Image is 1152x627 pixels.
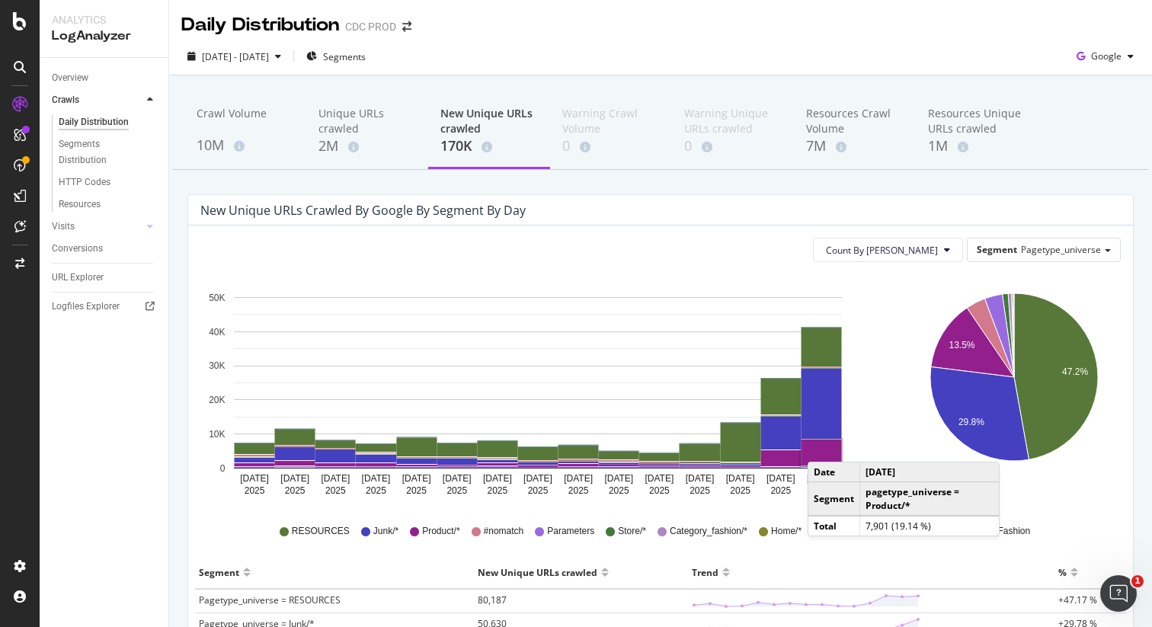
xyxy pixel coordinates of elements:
[323,50,366,63] span: Segments
[209,293,225,303] text: 50K
[686,473,715,484] text: [DATE]
[484,525,524,538] span: #nomatch
[325,485,346,496] text: 2025
[373,525,398,538] span: Junk/*
[1070,44,1140,69] button: Google
[52,12,156,27] div: Analytics
[422,525,459,538] span: Product/*
[321,473,350,484] text: [DATE]
[52,241,103,257] div: Conversions
[59,174,158,190] a: HTTP Codes
[908,274,1118,503] svg: A chart.
[52,92,79,108] div: Crawls
[690,485,710,496] text: 2025
[318,106,416,136] div: Unique URLs crawled
[813,238,963,262] button: Count By [PERSON_NAME]
[240,473,269,484] text: [DATE]
[59,136,143,168] div: Segments Distribution
[440,106,538,136] div: New Unique URLs crawled
[52,70,88,86] div: Overview
[826,244,938,257] span: Count By Day
[860,462,1000,482] td: [DATE]
[564,473,593,484] text: [DATE]
[52,299,158,315] a: Logfiles Explorer
[59,197,101,213] div: Resources
[440,136,538,156] div: 170K
[478,560,597,584] div: New Unique URLs crawled
[285,485,306,496] text: 2025
[766,473,795,484] text: [DATE]
[52,219,75,235] div: Visits
[618,525,646,538] span: Store/*
[478,593,507,606] span: 80,187
[181,12,339,38] div: Daily Distribution
[1058,593,1097,606] span: +47.17 %
[300,44,372,69] button: Segments
[1021,243,1101,256] span: Pagetype_universe
[406,485,427,496] text: 2025
[199,560,239,584] div: Segment
[245,485,265,496] text: 2025
[806,136,904,156] div: 7M
[770,485,791,496] text: 2025
[562,136,660,156] div: 0
[771,525,802,538] span: Home/*
[1058,560,1067,584] div: %
[977,243,1017,256] span: Segment
[1131,575,1144,587] span: 1
[52,270,104,286] div: URL Explorer
[402,473,431,484] text: [DATE]
[209,395,225,405] text: 20K
[280,473,309,484] text: [DATE]
[345,19,396,34] div: CDC PROD
[59,114,129,130] div: Daily Distribution
[928,106,1026,136] div: Resources Unique URLs crawled
[59,114,158,130] a: Daily Distribution
[670,525,747,538] span: Category_fashion/*
[808,516,860,536] td: Total
[59,136,158,168] a: Segments Distribution
[949,341,974,351] text: 13.5%
[726,473,755,484] text: [DATE]
[609,485,629,496] text: 2025
[446,485,467,496] text: 2025
[808,462,860,482] td: Date
[684,136,782,156] div: 0
[52,219,142,235] a: Visits
[181,44,287,69] button: [DATE] - [DATE]
[483,473,512,484] text: [DATE]
[562,106,660,136] div: Warning Crawl Volume
[692,560,718,584] div: Trend
[52,270,158,286] a: URL Explorer
[52,241,158,257] a: Conversions
[928,136,1026,156] div: 1M
[402,21,411,32] div: arrow-right-arrow-left
[547,525,594,538] span: Parameters
[59,174,110,190] div: HTTP Codes
[1091,50,1122,62] span: Google
[220,463,226,474] text: 0
[52,70,158,86] a: Overview
[604,473,633,484] text: [DATE]
[318,136,416,156] div: 2M
[209,361,225,372] text: 30K
[209,429,225,440] text: 10K
[860,516,1000,536] td: 7,901 (19.14 %)
[1100,575,1137,612] iframe: Intercom live chat
[209,327,225,337] text: 40K
[806,106,904,136] div: Resources Crawl Volume
[958,417,984,428] text: 29.8%
[649,485,670,496] text: 2025
[59,197,158,213] a: Resources
[970,525,1030,538] span: Other_Fashion
[443,473,472,484] text: [DATE]
[200,274,876,503] svg: A chart.
[197,136,294,155] div: 10M
[366,485,386,496] text: 2025
[362,473,391,484] text: [DATE]
[528,485,549,496] text: 2025
[684,106,782,136] div: Warning Unique URLs crawled
[808,482,860,516] td: Segment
